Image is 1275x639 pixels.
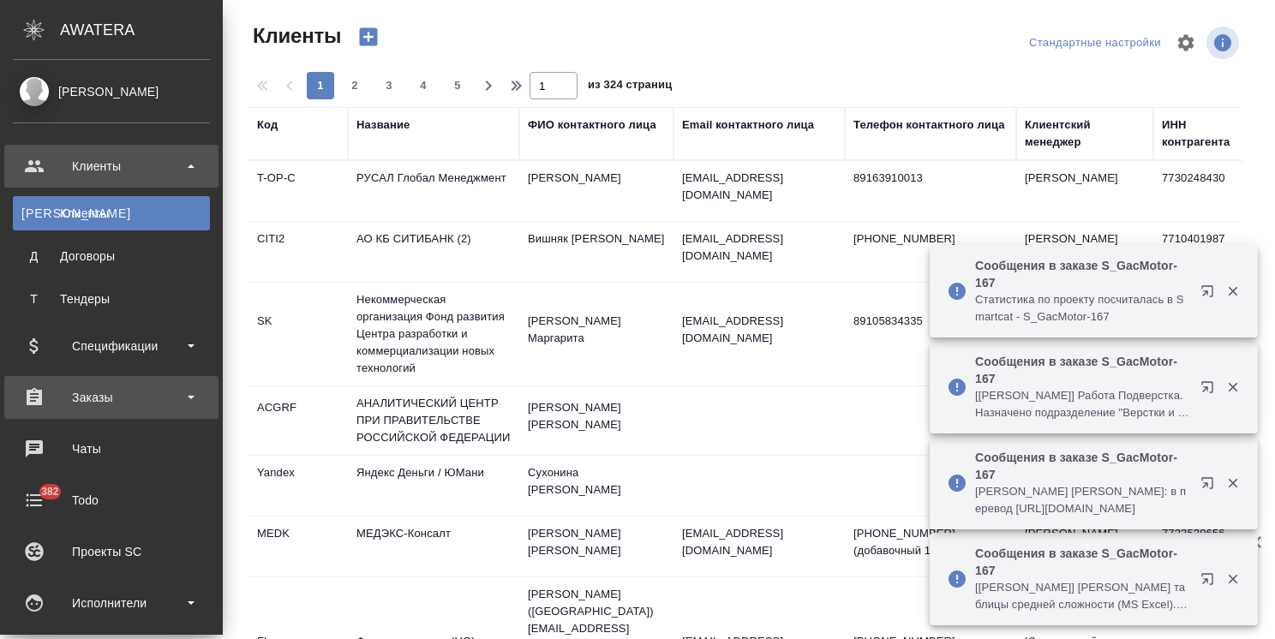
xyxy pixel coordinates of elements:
[13,487,210,513] div: Todo
[853,230,1008,248] p: [PHONE_NUMBER]
[975,257,1189,291] p: Сообщения в заказе S_GacMotor-167
[975,353,1189,387] p: Сообщения в заказе S_GacMotor-167
[519,391,673,451] td: [PERSON_NAME] [PERSON_NAME]
[410,77,437,94] span: 4
[853,116,1005,134] div: Телефон контактного лица
[410,72,437,99] button: 4
[853,313,1008,330] p: 89105834335
[975,545,1189,579] p: Сообщения в заказе S_GacMotor-167
[975,387,1189,421] p: [[PERSON_NAME]] Работа Подверстка. Назначено подразделение "Верстки и дизайна"
[348,283,519,385] td: Некоммерческая организация Фонд развития Центра разработки и коммерциализации новых технологий
[375,77,403,94] span: 3
[13,590,210,616] div: Исполнители
[348,386,519,455] td: АНАЛИТИЧЕСКИЙ ЦЕНТР ПРИ ПРАВИТЕЛЬСТВЕ РОССИЙСКОЙ ФЕДЕРАЦИИ
[248,391,348,451] td: ACGRF
[1016,161,1153,221] td: [PERSON_NAME]
[4,427,218,470] a: Чаты
[1153,222,1253,282] td: 7710401987
[444,77,471,94] span: 5
[975,579,1189,613] p: [[PERSON_NAME]] [PERSON_NAME] таблицы средней сложности (MS Excel). Назначено подразделение "Верс...
[13,333,210,359] div: Спецификации
[682,313,836,347] p: [EMAIL_ADDRESS][DOMAIN_NAME]
[519,517,673,576] td: [PERSON_NAME] [PERSON_NAME]
[528,116,656,134] div: ФИО контактного лица
[21,290,201,308] div: Тендеры
[348,22,389,51] button: Создать
[13,539,210,564] div: Проекты SC
[13,239,210,273] a: ДДоговоры
[348,222,519,282] td: АО КБ СИТИБАНК (2)
[248,304,348,364] td: SK
[1215,379,1250,395] button: Закрыть
[21,248,201,265] div: Договоры
[1190,370,1231,411] button: Открыть в новой вкладке
[13,82,210,101] div: [PERSON_NAME]
[1025,30,1165,57] div: split button
[4,530,218,573] a: Проекты SC
[975,483,1189,517] p: [PERSON_NAME] [PERSON_NAME]: в перевод [URL][DOMAIN_NAME]
[519,222,673,282] td: Вишняк [PERSON_NAME]
[1190,466,1231,507] button: Открыть в новой вкладке
[1025,116,1145,151] div: Клиентский менеджер
[348,161,519,221] td: РУСАЛ Глобал Менеджмент
[519,456,673,516] td: Сухонина [PERSON_NAME]
[31,483,69,500] span: 382
[248,222,348,282] td: CITI2
[682,116,814,134] div: Email контактного лица
[1190,562,1231,603] button: Открыть в новой вкладке
[341,77,368,94] span: 2
[682,170,836,204] p: [EMAIL_ADDRESS][DOMAIN_NAME]
[1206,27,1242,59] span: Посмотреть информацию
[682,230,836,265] p: [EMAIL_ADDRESS][DOMAIN_NAME]
[257,116,278,134] div: Код
[248,161,348,221] td: T-OP-C
[13,436,210,462] div: Чаты
[1016,222,1153,282] td: [PERSON_NAME]
[1165,22,1206,63] span: Настроить таблицу
[1215,284,1250,299] button: Закрыть
[248,517,348,576] td: MEDK
[519,304,673,364] td: [PERSON_NAME] Маргарита
[853,525,1008,559] p: [PHONE_NUMBER] (добавочный 105)
[519,161,673,221] td: [PERSON_NAME]
[975,449,1189,483] p: Сообщения в заказе S_GacMotor-167
[13,196,210,230] a: [PERSON_NAME]Клиенты
[248,22,341,50] span: Клиенты
[13,385,210,410] div: Заказы
[13,282,210,316] a: ТТендеры
[682,525,836,559] p: [EMAIL_ADDRESS][DOMAIN_NAME]
[975,291,1189,325] p: Cтатистика по проекту посчиталась в Smartcat - S_GacMotor-167
[375,72,403,99] button: 3
[13,153,210,179] div: Клиенты
[4,479,218,522] a: 382Todo
[444,72,471,99] button: 5
[1162,116,1244,151] div: ИНН контрагента
[1215,571,1250,587] button: Закрыть
[60,13,223,47] div: AWATERA
[853,170,1008,187] p: 89163910013
[1153,161,1253,221] td: 7730248430
[21,205,201,222] div: Клиенты
[588,75,672,99] span: из 324 страниц
[348,517,519,576] td: МЕДЭКС-Консалт
[1215,475,1250,491] button: Закрыть
[356,116,410,134] div: Название
[348,456,519,516] td: Яндекс Деньги / ЮМани
[1190,274,1231,315] button: Открыть в новой вкладке
[248,456,348,516] td: Yandex
[341,72,368,99] button: 2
